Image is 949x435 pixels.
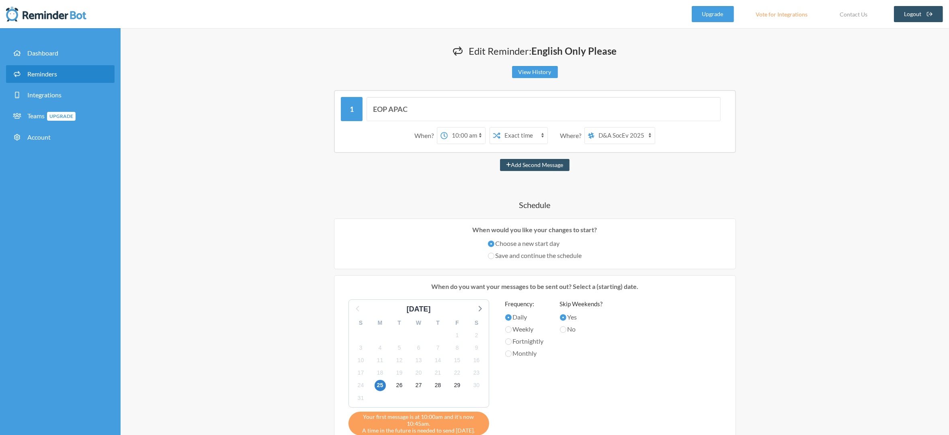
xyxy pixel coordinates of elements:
[27,91,61,99] span: Integrations
[390,317,409,329] div: T
[432,380,444,391] span: Sunday, September 28, 2025
[488,253,494,259] input: Save and continue the schedule
[560,326,566,333] input: No
[531,45,617,57] strong: English Only Please
[471,380,482,391] span: Tuesday, September 30, 2025
[452,330,463,341] span: Monday, September 1, 2025
[355,367,367,379] span: Wednesday, September 17, 2025
[340,225,730,235] p: When would you like your changes to start?
[452,380,463,391] span: Monday, September 29, 2025
[355,355,367,366] span: Wednesday, September 10, 2025
[6,86,115,104] a: Integrations
[375,342,386,353] span: Thursday, September 4, 2025
[692,6,734,22] a: Upgrade
[355,380,367,391] span: Wednesday, September 24, 2025
[413,355,424,366] span: Saturday, September 13, 2025
[394,342,405,353] span: Friday, September 5, 2025
[27,112,76,120] span: Teams
[375,380,386,391] span: Thursday, September 25, 2025
[404,304,434,315] div: [DATE]
[294,199,776,210] h4: Schedule
[560,312,603,322] label: Yes
[471,355,482,366] span: Tuesday, September 16, 2025
[371,317,390,329] div: M
[560,324,603,334] label: No
[488,251,582,260] label: Save and continue the schedule
[351,317,371,329] div: S
[47,112,76,121] span: Upgrade
[428,317,448,329] div: T
[394,380,405,391] span: Friday, September 26, 2025
[6,107,115,125] a: TeamsUpgrade
[375,355,386,366] span: Thursday, September 11, 2025
[452,342,463,353] span: Monday, September 8, 2025
[432,367,444,379] span: Sunday, September 21, 2025
[448,317,467,329] div: F
[355,392,367,404] span: Wednesday, October 1, 2025
[505,350,512,357] input: Monthly
[560,299,603,309] label: Skip Weekends?
[6,128,115,146] a: Account
[432,342,444,353] span: Sunday, September 7, 2025
[413,380,424,391] span: Saturday, September 27, 2025
[505,326,512,333] input: Weekly
[505,324,544,334] label: Weekly
[6,6,86,22] img: Reminder Bot
[367,97,721,121] input: Message
[452,367,463,379] span: Monday, September 22, 2025
[505,312,544,322] label: Daily
[6,44,115,62] a: Dashboard
[27,70,57,78] span: Reminders
[6,65,115,83] a: Reminders
[488,241,494,247] input: Choose a new start day
[355,413,483,427] span: Your first message is at 10:00am and it's now 10:45am.
[830,6,878,22] a: Contact Us
[488,239,582,248] label: Choose a new start day
[505,299,544,309] label: Frequency:
[375,367,386,379] span: Thursday, September 18, 2025
[413,367,424,379] span: Saturday, September 20, 2025
[471,330,482,341] span: Tuesday, September 2, 2025
[746,6,818,22] a: Vote for Integrations
[469,45,617,57] span: Edit Reminder:
[560,314,566,321] input: Yes
[512,66,558,78] a: View History
[467,317,486,329] div: S
[471,367,482,379] span: Tuesday, September 23, 2025
[505,314,512,321] input: Daily
[394,355,405,366] span: Friday, September 12, 2025
[432,355,444,366] span: Sunday, September 14, 2025
[27,133,51,141] span: Account
[471,342,482,353] span: Tuesday, September 9, 2025
[505,348,544,358] label: Monthly
[409,317,428,329] div: W
[500,159,570,171] button: Add Second Message
[505,338,512,345] input: Fortnightly
[27,49,58,57] span: Dashboard
[394,367,405,379] span: Friday, September 19, 2025
[505,336,544,346] label: Fortnightly
[560,127,584,144] div: Where?
[355,342,367,353] span: Wednesday, September 3, 2025
[894,6,943,22] a: Logout
[340,282,730,291] p: When do you want your messages to be sent out? Select a (starting) date.
[452,355,463,366] span: Monday, September 15, 2025
[414,127,437,144] div: When?
[413,342,424,353] span: Saturday, September 6, 2025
